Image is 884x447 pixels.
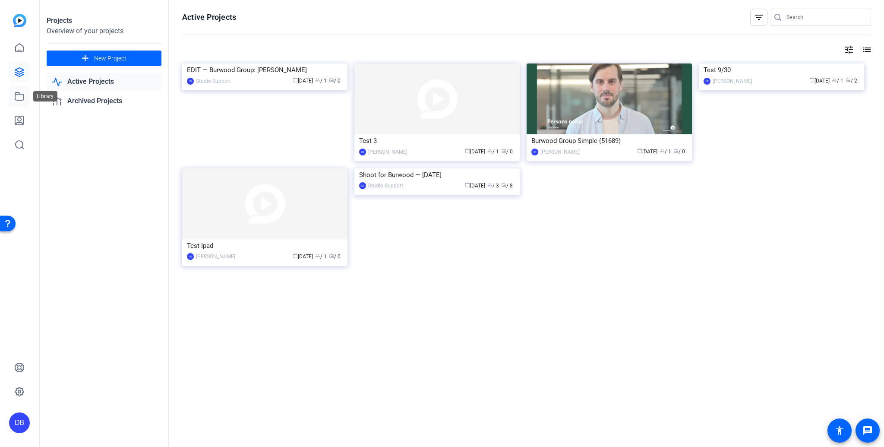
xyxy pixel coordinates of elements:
span: New Project [94,54,126,63]
mat-icon: message [862,425,873,436]
mat-icon: accessibility [834,425,845,436]
div: Library [33,91,57,101]
span: calendar_today [293,77,298,82]
span: group [315,77,320,82]
div: EDIT — Burwood Group: [PERSON_NAME] [187,63,343,76]
span: / 3 [487,183,499,189]
div: CR [187,253,194,260]
a: Archived Projects [47,92,161,110]
span: [DATE] [293,254,313,260]
h1: Active Projects [182,12,236,22]
span: calendar_today [465,148,470,153]
div: CR [359,149,366,155]
span: radio [329,253,334,258]
span: radio [846,77,851,82]
span: / 0 [329,254,341,260]
div: Overview of your projects [47,26,161,36]
img: blue-gradient.svg [13,14,26,27]
span: [DATE] [637,149,657,155]
span: group [660,148,665,153]
div: Test Ipad [187,239,343,252]
span: [DATE] [465,183,485,189]
div: Test 3 [359,134,515,147]
div: Projects [47,16,161,26]
span: calendar_today [637,148,642,153]
div: [PERSON_NAME] [713,77,752,86]
span: / 0 [501,149,513,155]
span: radio [329,77,334,82]
div: Shoot for Burwood — [DATE] [359,168,515,181]
span: group [487,148,493,153]
div: SS [187,78,194,85]
div: Test 9/30 [704,63,859,76]
span: group [832,77,837,82]
span: group [315,253,320,258]
div: [PERSON_NAME] [368,148,407,156]
span: calendar_today [809,77,815,82]
span: calendar_today [293,253,298,258]
span: [DATE] [809,78,830,84]
span: [DATE] [293,78,313,84]
div: SS [359,182,366,189]
span: group [487,182,493,187]
span: radio [501,182,506,187]
span: [DATE] [465,149,485,155]
span: / 1 [832,78,843,84]
div: Burwood Group Simple (51689) [531,134,687,147]
div: Studio Support [196,77,231,86]
span: / 2 [846,78,857,84]
input: Search [786,12,864,22]
div: Studio Support [368,181,403,190]
div: [PERSON_NAME] [196,252,235,261]
span: / 8 [501,183,513,189]
span: / 0 [673,149,685,155]
mat-icon: filter_list [754,12,764,22]
button: New Project [47,51,161,66]
a: Active Projects [47,73,161,91]
mat-icon: add [80,53,91,64]
div: CR [531,149,538,155]
span: / 1 [487,149,499,155]
span: / 1 [660,149,671,155]
span: / 0 [329,78,341,84]
mat-icon: list [861,44,871,55]
span: / 1 [315,254,327,260]
span: radio [673,148,679,153]
mat-icon: tune [844,44,854,55]
div: [PERSON_NAME] [540,148,580,156]
span: calendar_today [465,182,470,187]
span: radio [501,148,506,153]
span: / 1 [315,78,327,84]
div: CR [704,78,710,85]
div: DB [9,412,30,433]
